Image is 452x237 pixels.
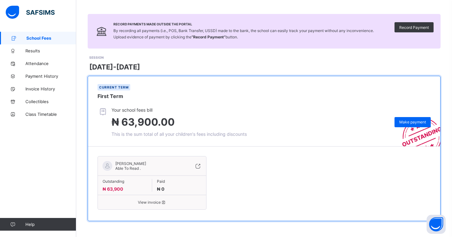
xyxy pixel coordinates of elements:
[6,6,55,19] img: safsims
[157,186,165,192] span: ₦ 0
[113,28,374,39] span: By recording all payments (i.e., POS, Bank Transfer, USSD) made to the bank, the school can easil...
[399,120,426,124] span: Make payment
[427,215,446,234] button: Open asap
[111,131,247,137] span: This is the sum total of all your children's fees including discounts
[103,186,123,192] span: ₦ 63,900
[25,86,76,91] span: Invoice History
[89,63,140,71] span: [DATE]-[DATE]
[98,93,123,99] span: First Term
[113,22,374,26] span: Record Payments Made Outside the Portal
[25,222,76,227] span: Help
[394,110,440,146] img: outstanding-stamp.3c148f88c3ebafa6da95868fa43343a1.svg
[115,166,141,171] span: Able To Read .
[399,25,429,30] span: Record Payment
[25,61,76,66] span: Attendance
[25,112,76,117] span: Class Timetable
[192,35,226,39] b: “Record Payment”
[157,179,202,184] span: Paid
[25,48,76,53] span: Results
[103,200,201,205] span: View invoice
[26,36,76,41] span: School Fees
[115,161,146,166] span: [PERSON_NAME]
[89,56,104,59] span: SESSION
[99,85,129,89] span: Current term
[111,107,247,113] span: Your school fees bill
[25,99,76,104] span: Collectibles
[111,116,175,128] span: ₦ 63,900.00
[103,179,147,184] span: Outstanding
[25,74,76,79] span: Payment History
